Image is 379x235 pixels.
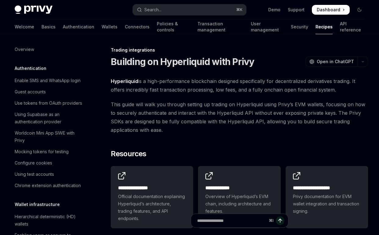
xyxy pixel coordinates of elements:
[111,56,254,67] h1: Building on Hyperliquid with Privy
[10,180,88,191] a: Chrome extension authentication
[15,213,84,228] div: Hierarchical deterministic (HD) wallets
[10,157,88,168] a: Configure cookies
[340,20,364,34] a: API reference
[15,201,60,208] h5: Wallet infrastructure
[236,7,243,12] span: ⌘ K
[118,193,186,222] span: Official documentation explaining Hyperliquid’s architecture, trading features, and API endpoints.
[15,99,82,107] div: Use tokens from OAuth providers
[10,75,88,86] a: Enable SMS and WhatsApp login
[288,7,305,13] a: Support
[15,5,52,14] img: dark logo
[10,109,88,127] a: Using Supabase as an authentication provider
[317,59,354,65] span: Open in ChatGPT
[305,56,358,67] button: Open in ChatGPT
[355,5,364,15] button: Toggle dark mode
[111,100,368,134] span: This guide will walk you through setting up trading on Hyperliquid using Privy’s EVM wallets, foc...
[111,77,368,94] span: is a high-performance blockchain designed specifically for decentralized derivatives trading. It ...
[15,46,34,53] div: Overview
[102,20,117,34] a: Wallets
[197,214,266,227] input: Ask a question...
[15,171,54,178] div: Using test accounts
[144,6,161,13] div: Search...
[205,193,273,215] span: Overview of Hyperliquid’s EVM chain, including architecture and features.
[133,4,246,15] button: Open search
[15,129,84,144] div: Worldcoin Mini App SIWE with Privy
[111,166,193,228] a: **** **** **** *Official documentation explaining Hyperliquid’s architecture, trading features, a...
[10,211,88,230] a: Hierarchical deterministic (HD) wallets
[312,5,350,15] a: Dashboard
[15,148,69,155] div: Mocking tokens for testing
[111,149,146,159] span: Resources
[10,128,88,146] a: Worldcoin Mini App SIWE with Privy
[10,98,88,109] a: Use tokens from OAuth providers
[15,88,46,96] div: Guest accounts
[198,166,280,228] a: **** **** ***Overview of Hyperliquid’s EVM chain, including architecture and features.
[15,77,81,84] div: Enable SMS and WhatsApp login
[293,193,361,215] span: Privy documentation for EVM wallet integration and transaction signing.
[15,111,84,125] div: Using Supabase as an authentication provider
[15,182,81,189] div: Chrome extension authentication
[276,216,284,225] button: Send message
[291,20,308,34] a: Security
[15,159,52,167] div: Configure cookies
[10,44,88,55] a: Overview
[10,146,88,157] a: Mocking tokens for testing
[286,166,368,228] a: **** **** **** *****Privy documentation for EVM wallet integration and transaction signing.
[197,20,244,34] a: Transaction management
[125,20,150,34] a: Connectors
[251,20,283,34] a: User management
[111,47,368,53] div: Trading integrations
[15,20,34,34] a: Welcome
[42,20,56,34] a: Basics
[15,65,46,72] h5: Authentication
[268,7,280,13] a: Demo
[10,86,88,97] a: Guest accounts
[10,169,88,180] a: Using test accounts
[111,78,138,85] a: Hyperliquid
[317,7,340,13] span: Dashboard
[63,20,94,34] a: Authentication
[316,20,333,34] a: Recipes
[157,20,190,34] a: Policies & controls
